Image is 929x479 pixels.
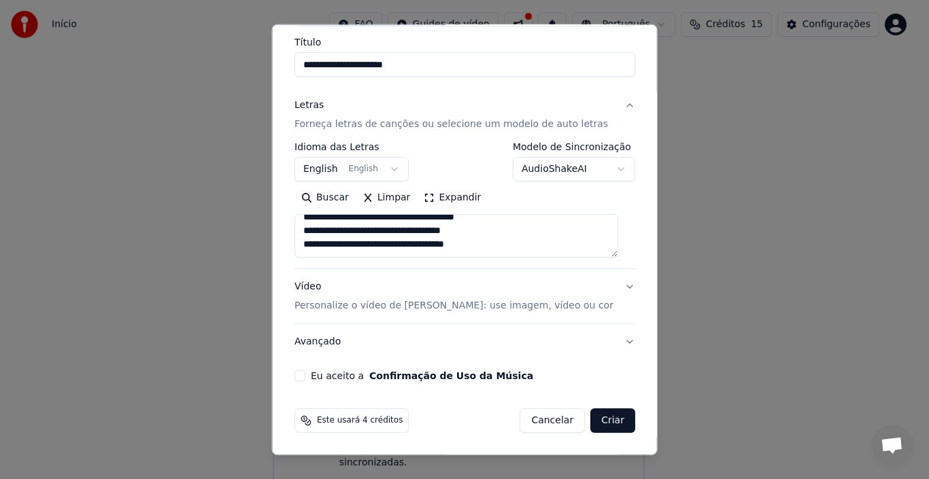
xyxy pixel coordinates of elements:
[520,408,585,433] button: Cancelar
[294,269,635,323] button: VídeoPersonalize o vídeo de [PERSON_NAME]: use imagem, vídeo ou cor
[294,299,613,313] p: Personalize o vídeo de [PERSON_NAME]: use imagem, vídeo ou cor
[369,371,533,380] button: Eu aceito a
[512,142,635,152] label: Modelo de Sincronização
[294,142,635,268] div: LetrasForneça letras de canções ou selecione um modelo de auto letras
[590,408,635,433] button: Criar
[311,371,533,380] label: Eu aceito a
[417,187,488,209] button: Expandir
[294,37,635,47] label: Título
[294,280,613,313] div: Vídeo
[355,187,417,209] button: Limpar
[294,142,409,152] label: Idioma das Letras
[294,99,324,112] div: Letras
[294,88,635,142] button: LetrasForneça letras de canções ou selecione um modelo de auto letras
[294,187,356,209] button: Buscar
[317,415,403,426] span: Este usará 4 créditos
[294,118,608,131] p: Forneça letras de canções ou selecione um modelo de auto letras
[294,324,635,359] button: Avançado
